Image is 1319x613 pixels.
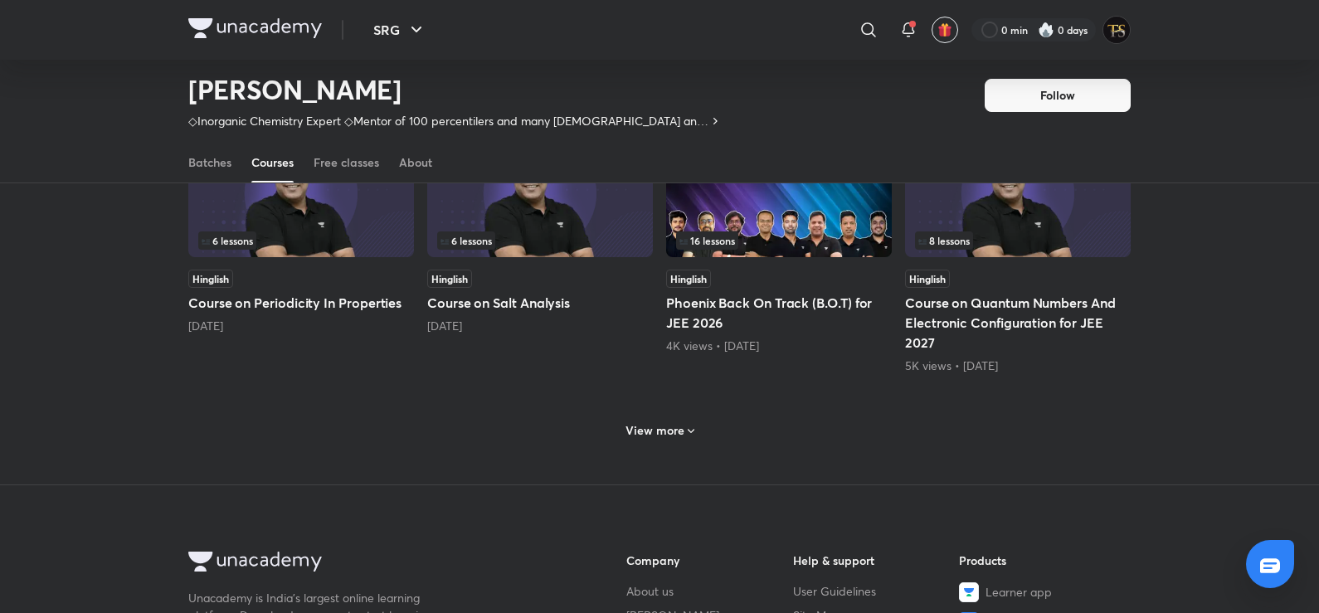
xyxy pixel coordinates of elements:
[188,552,322,572] img: Company Logo
[198,231,404,250] div: infosection
[440,236,492,246] span: 6 lessons
[625,422,684,439] h6: View more
[188,143,231,182] a: Batches
[918,236,970,246] span: 8 lessons
[188,552,573,576] a: Company Logo
[198,231,404,250] div: left
[676,231,882,250] div: infosection
[793,582,960,600] a: User Guidelines
[399,154,432,171] div: About
[437,231,643,250] div: infosection
[666,270,711,288] span: Hinglish
[251,154,294,171] div: Courses
[666,128,892,257] img: Thumbnail
[314,143,379,182] a: Free classes
[188,318,414,334] div: 1 month ago
[905,270,950,288] span: Hinglish
[399,143,432,182] a: About
[188,154,231,171] div: Batches
[985,79,1131,112] button: Follow
[937,22,952,37] img: avatar
[905,128,1131,257] img: Thumbnail
[915,231,1121,250] div: infosection
[676,231,882,250] div: left
[427,270,472,288] span: Hinglish
[427,318,653,334] div: 1 month ago
[188,18,322,42] a: Company Logo
[915,231,1121,250] div: infocontainer
[666,293,892,333] h5: Phoenix Back On Track (B.O.T) for JEE 2026
[188,270,233,288] span: Hinglish
[188,18,322,38] img: Company Logo
[959,582,1126,602] a: Learner app
[666,338,892,354] div: 4K views • 1 month ago
[1102,16,1131,44] img: Tanishq Sahu
[905,293,1131,353] h5: Course on Quantum Numbers And Electronic Configuration for JEE 2027
[314,154,379,171] div: Free classes
[251,143,294,182] a: Courses
[188,293,414,313] h5: Course on Periodicity In Properties
[188,73,722,106] h2: [PERSON_NAME]
[905,358,1131,374] div: 5K views • 1 month ago
[437,231,643,250] div: left
[666,124,892,374] div: Phoenix Back On Track (B.O.T) for JEE 2026
[793,552,960,569] h6: Help & support
[915,231,1121,250] div: left
[437,231,643,250] div: infocontainer
[1038,22,1054,38] img: streak
[198,231,404,250] div: infocontainer
[959,582,979,602] img: Learner app
[905,124,1131,374] div: Course on Quantum Numbers And Electronic Configuration for JEE 2027
[986,583,1052,601] span: Learner app
[363,13,436,46] button: SRG
[1040,87,1075,104] span: Follow
[626,552,793,569] h6: Company
[188,128,414,257] img: Thumbnail
[679,236,735,246] span: 16 lessons
[427,128,653,257] img: Thumbnail
[188,113,708,129] p: ◇Inorganic Chemistry Expert ◇Mentor of 100 percentilers and many [DEMOGRAPHIC_DATA] and nitian ◇1...
[427,293,653,313] h5: Course on Salt Analysis
[427,124,653,374] div: Course on Salt Analysis
[932,17,958,43] button: avatar
[959,552,1126,569] h6: Products
[676,231,882,250] div: infocontainer
[202,236,253,246] span: 6 lessons
[188,124,414,374] div: Course on Periodicity In Properties
[626,582,793,600] a: About us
